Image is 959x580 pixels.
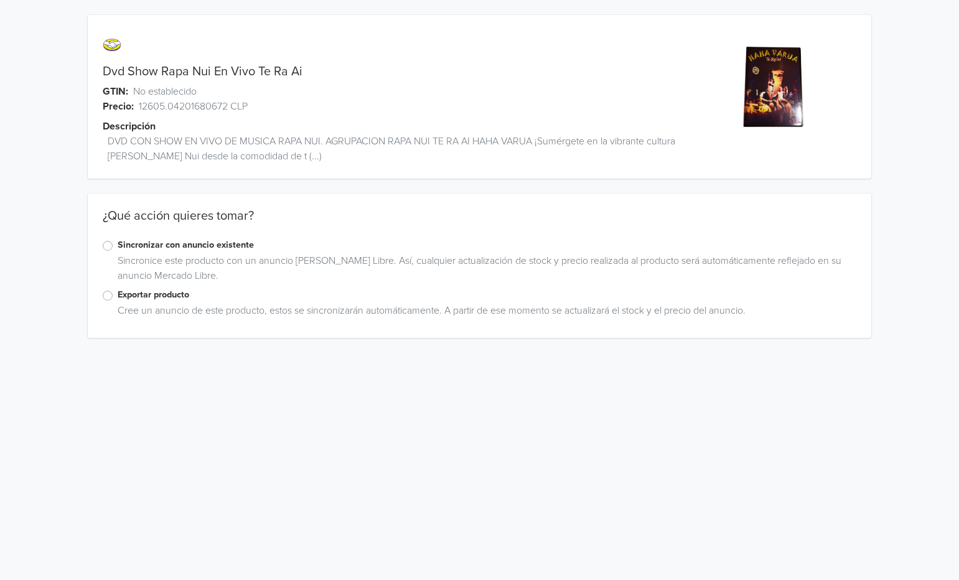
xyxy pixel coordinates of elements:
[103,64,302,79] a: Dvd Show Rapa Nui En Vivo Te Ra Ai
[113,303,856,323] div: Cree un anuncio de este producto, estos se sincronizarán automáticamente. A partir de ese momento...
[103,84,128,99] span: GTIN:
[103,119,156,134] span: Descripción
[108,134,690,164] span: DVD CON SHOW EN VIVO DE MUSICA RAPA NUI. AGRUPACION RAPA NUI TE RA AI HAHA VARUA ¡Sumérgete en la...
[103,99,134,114] span: Precio:
[726,40,820,134] img: product_image
[118,238,856,252] label: Sincronizar con anuncio existente
[118,288,856,302] label: Exportar producto
[139,99,248,114] span: 12605.04201680672 CLP
[88,208,871,238] div: ¿Qué acción quieres tomar?
[113,253,856,288] div: Sincronice este producto con un anuncio [PERSON_NAME] Libre. Así, cualquier actualización de stoc...
[133,84,197,99] span: No establecido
